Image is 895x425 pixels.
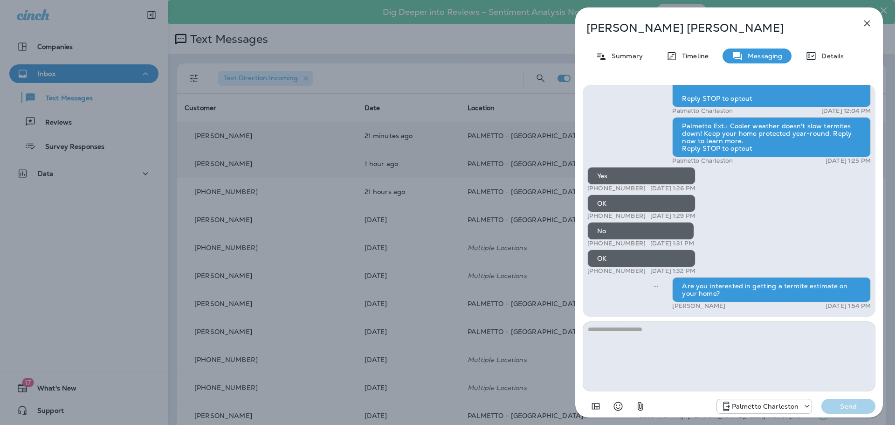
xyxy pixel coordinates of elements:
div: No [587,222,694,240]
p: [PERSON_NAME] [PERSON_NAME] [586,21,841,35]
span: Sent [654,281,658,290]
div: Palmetto Ext.: Cooler weather doesn't slow termites down! Keep your home protected year-round. Re... [672,117,871,157]
p: Palmetto Charleston [672,107,733,115]
div: OK [587,250,695,267]
p: [PHONE_NUMBER] [587,240,646,247]
p: Timeline [677,52,709,60]
p: [DATE] 1:25 PM [826,157,871,165]
div: +1 (843) 277-8322 [717,401,812,412]
div: OK [587,195,695,212]
p: [DATE] 1:31 PM [650,240,694,247]
p: [PHONE_NUMBER] [587,212,646,220]
p: [PHONE_NUMBER] [587,267,646,275]
div: Yes [587,167,695,185]
p: Palmetto Charleston [732,403,799,410]
button: Select an emoji [609,397,627,416]
p: [PHONE_NUMBER] [587,185,646,192]
p: [DATE] 1:26 PM [650,185,695,192]
p: [DATE] 1:32 PM [650,267,695,275]
p: [DATE] 12:04 PM [821,107,871,115]
div: Are you interested in getting a termite estimate on your home? [672,277,871,302]
p: [DATE] 1:29 PM [650,212,695,220]
p: Palmetto Charleston [672,157,733,165]
p: [DATE] 1:54 PM [826,302,871,310]
button: Add in a premade template [586,397,605,416]
p: Messaging [743,52,782,60]
p: [PERSON_NAME] [672,302,725,310]
p: Summary [607,52,643,60]
p: Details [817,52,844,60]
